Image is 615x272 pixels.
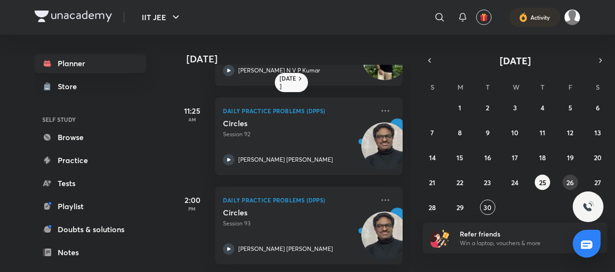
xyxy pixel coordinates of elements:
abbr: September 10, 2025 [511,128,518,137]
abbr: September 7, 2025 [430,128,434,137]
button: September 26, 2025 [563,175,578,190]
abbr: Saturday [596,83,600,92]
button: September 27, 2025 [590,175,605,190]
img: Nikhil Prakash [564,9,580,25]
button: September 15, 2025 [452,150,467,165]
abbr: September 15, 2025 [456,153,463,162]
img: activity [519,12,528,23]
a: Tests [35,174,146,193]
abbr: September 9, 2025 [486,128,490,137]
abbr: Tuesday [486,83,490,92]
a: Playlist [35,197,146,216]
abbr: September 3, 2025 [513,103,517,112]
button: September 2, 2025 [480,100,495,115]
p: PM [173,206,211,212]
abbr: September 12, 2025 [567,128,573,137]
button: September 28, 2025 [425,200,440,215]
h5: Circles [223,118,343,128]
h6: [DATE] [280,75,296,90]
abbr: September 23, 2025 [484,178,491,187]
p: [PERSON_NAME] [PERSON_NAME] [238,155,333,164]
abbr: Sunday [430,83,434,92]
h5: 11:25 [173,105,211,117]
button: [DATE] [436,54,594,67]
abbr: September 1, 2025 [458,103,461,112]
button: September 10, 2025 [507,125,523,140]
abbr: September 2, 2025 [486,103,489,112]
h6: SELF STUDY [35,111,146,128]
a: Doubts & solutions [35,220,146,239]
abbr: September 26, 2025 [566,178,574,187]
img: referral [430,228,450,248]
abbr: September 25, 2025 [539,178,546,187]
abbr: September 21, 2025 [429,178,435,187]
button: September 14, 2025 [425,150,440,165]
a: Browse [35,128,146,147]
p: AM [173,117,211,122]
button: September 19, 2025 [563,150,578,165]
img: ttu [582,201,594,213]
button: September 29, 2025 [452,200,467,215]
button: September 16, 2025 [480,150,495,165]
abbr: September 19, 2025 [567,153,574,162]
div: Store [58,81,83,92]
abbr: September 30, 2025 [483,203,492,212]
p: Session 93 [223,219,374,228]
button: September 18, 2025 [535,150,550,165]
button: September 12, 2025 [563,125,578,140]
abbr: September 4, 2025 [541,103,544,112]
button: September 24, 2025 [507,175,523,190]
abbr: September 17, 2025 [512,153,518,162]
p: Daily Practice Problems (DPPs) [223,105,374,117]
button: September 3, 2025 [507,100,523,115]
abbr: September 18, 2025 [539,153,546,162]
p: [PERSON_NAME] N V P Kumar [238,66,320,75]
abbr: September 6, 2025 [596,103,600,112]
a: Practice [35,151,146,170]
button: September 7, 2025 [425,125,440,140]
button: September 20, 2025 [590,150,605,165]
a: Store [35,77,146,96]
button: September 13, 2025 [590,125,605,140]
abbr: September 14, 2025 [429,153,436,162]
abbr: Wednesday [513,83,519,92]
img: Company Logo [35,11,112,22]
button: September 25, 2025 [535,175,550,190]
button: September 1, 2025 [452,100,467,115]
abbr: September 16, 2025 [484,153,491,162]
h6: Refer friends [460,229,578,239]
button: September 21, 2025 [425,175,440,190]
button: September 22, 2025 [452,175,467,190]
abbr: September 11, 2025 [540,128,545,137]
abbr: September 24, 2025 [511,178,518,187]
abbr: September 29, 2025 [456,203,464,212]
button: September 4, 2025 [535,100,550,115]
p: Daily Practice Problems (DPPs) [223,194,374,206]
abbr: Friday [568,83,572,92]
button: September 9, 2025 [480,125,495,140]
a: Notes [35,243,146,262]
abbr: September 22, 2025 [456,178,463,187]
abbr: September 8, 2025 [458,128,462,137]
button: September 8, 2025 [452,125,467,140]
button: September 23, 2025 [480,175,495,190]
abbr: September 5, 2025 [568,103,572,112]
p: Win a laptop, vouchers & more [460,239,578,248]
a: Company Logo [35,11,112,24]
h4: [DATE] [186,53,412,65]
h5: Circles [223,208,343,217]
abbr: September 27, 2025 [594,178,601,187]
abbr: September 13, 2025 [594,128,601,137]
button: avatar [476,10,492,25]
button: September 11, 2025 [535,125,550,140]
a: Planner [35,54,146,73]
abbr: Thursday [541,83,544,92]
p: Session 92 [223,130,374,139]
span: [DATE] [500,54,531,67]
abbr: September 20, 2025 [594,153,602,162]
abbr: Monday [457,83,463,92]
img: avatar [480,13,488,22]
button: September 5, 2025 [563,100,578,115]
button: September 6, 2025 [590,100,605,115]
h5: 2:00 [173,194,211,206]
